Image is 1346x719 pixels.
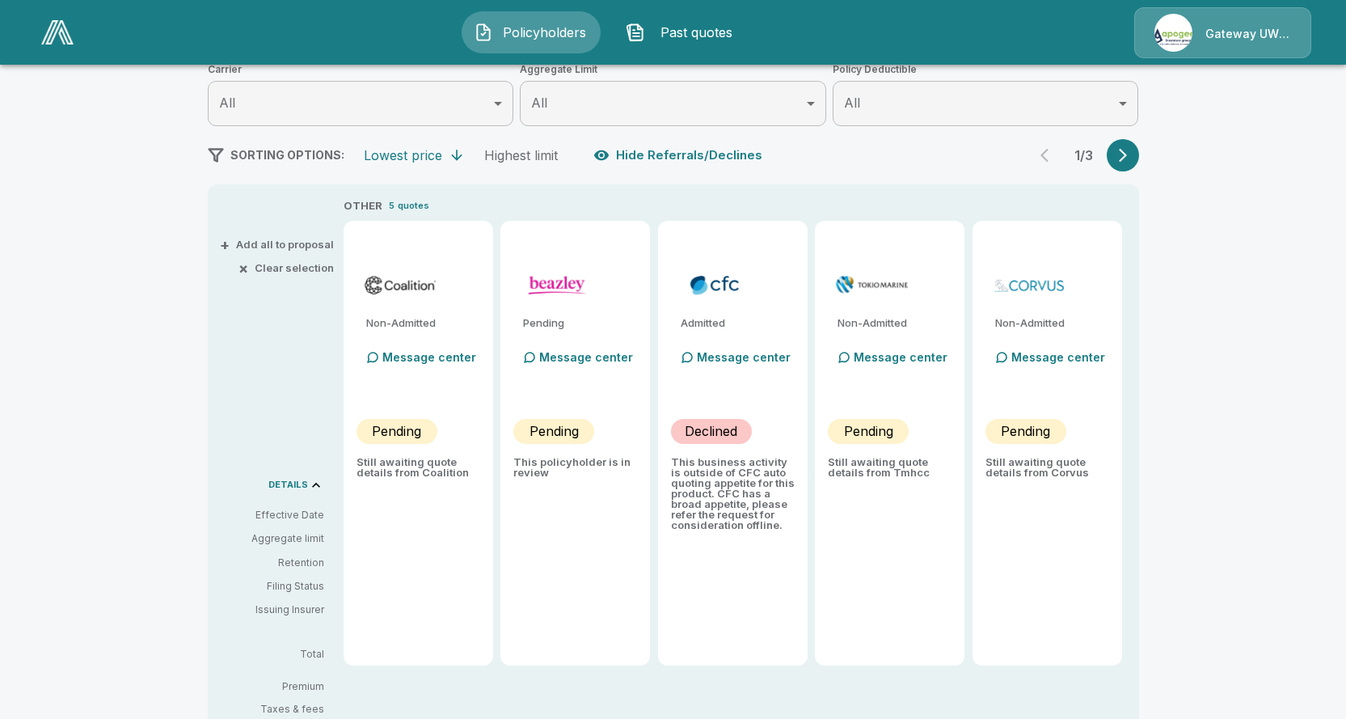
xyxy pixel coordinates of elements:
p: Message center [854,349,947,366]
button: +Add all to proposal [223,239,334,250]
p: Premium [221,682,337,692]
img: Past quotes Icon [626,23,645,42]
span: Past quotes [652,23,741,42]
p: 5 [389,199,395,213]
p: Pending [530,421,579,441]
p: Admitted [681,318,795,328]
span: All [531,95,547,111]
p: Issuing Insurer [221,603,324,617]
p: Non-Admitted [366,318,480,328]
span: Policyholders [500,23,589,42]
button: Hide Referrals/Declines [590,140,769,171]
img: tmhcccyber [834,273,909,297]
span: Carrier [208,61,514,78]
p: Total [221,649,337,659]
span: All [219,95,235,111]
span: + [220,239,230,250]
p: Non-Admitted [838,318,951,328]
p: DETAILS [268,480,308,489]
img: cfccyberadmitted [677,273,753,297]
span: Aggregate Limit [520,61,826,78]
p: OTHER [344,198,382,214]
p: Message center [697,349,791,366]
div: Highest limit [484,147,558,163]
p: Filing Status [221,579,324,594]
img: coalitioncyber [363,273,438,297]
p: Declined [685,421,737,441]
p: Non-Admitted [995,318,1109,328]
img: beazleycyber [520,273,595,297]
span: All [844,95,860,111]
button: ×Clear selection [242,263,334,273]
img: Policyholders Icon [474,23,493,42]
p: Taxes & fees [221,704,337,714]
button: Past quotes IconPast quotes [614,11,753,53]
p: This business activity is outside of CFC auto quoting appetite for this product. CFC has a broad ... [671,457,795,531]
p: Effective Date [221,508,324,522]
p: quotes [398,199,429,213]
p: Message center [1011,349,1105,366]
p: Pending [1001,421,1050,441]
p: Aggregate limit [221,531,324,546]
div: Lowest price [364,147,442,163]
p: Message center [382,349,476,366]
p: Message center [539,349,633,366]
p: Retention [221,556,324,570]
img: corvuscybersurplus [992,273,1067,297]
span: × [238,263,248,273]
span: SORTING OPTIONS: [230,148,344,162]
button: Policyholders IconPolicyholders [462,11,601,53]
img: AA Logo [41,20,74,44]
p: Still awaiting quote details from Coalition [357,457,480,478]
p: Still awaiting quote details from Corvus [985,457,1109,478]
span: Policy Deductible [833,61,1139,78]
p: Pending [372,421,421,441]
p: This policyholder is in review [513,457,637,478]
p: Pending [523,318,637,328]
p: 1 / 3 [1068,149,1100,162]
p: Pending [844,421,893,441]
p: Still awaiting quote details from Tmhcc [828,457,951,478]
